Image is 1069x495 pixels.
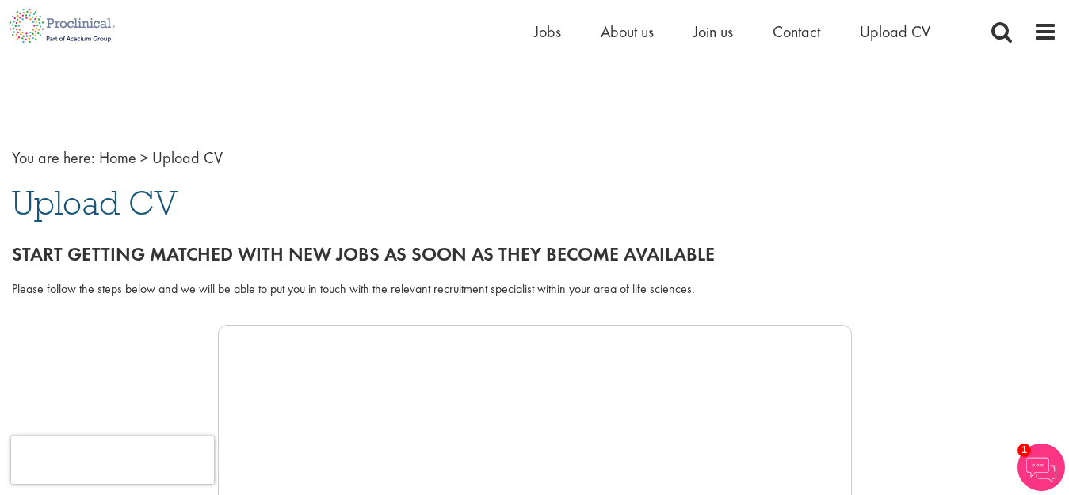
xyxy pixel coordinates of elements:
[1017,444,1065,491] img: Chatbot
[12,244,1057,265] h2: Start getting matched with new jobs as soon as they become available
[1017,444,1031,457] span: 1
[601,21,654,42] a: About us
[693,21,733,42] a: Join us
[152,147,223,168] span: Upload CV
[773,21,820,42] a: Contact
[12,147,95,168] span: You are here:
[860,21,930,42] a: Upload CV
[12,181,178,224] span: Upload CV
[11,436,214,484] iframe: reCAPTCHA
[534,21,561,42] a: Jobs
[12,280,1057,299] div: Please follow the steps below and we will be able to put you in touch with the relevant recruitme...
[140,147,148,168] span: >
[99,147,136,168] a: breadcrumb link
